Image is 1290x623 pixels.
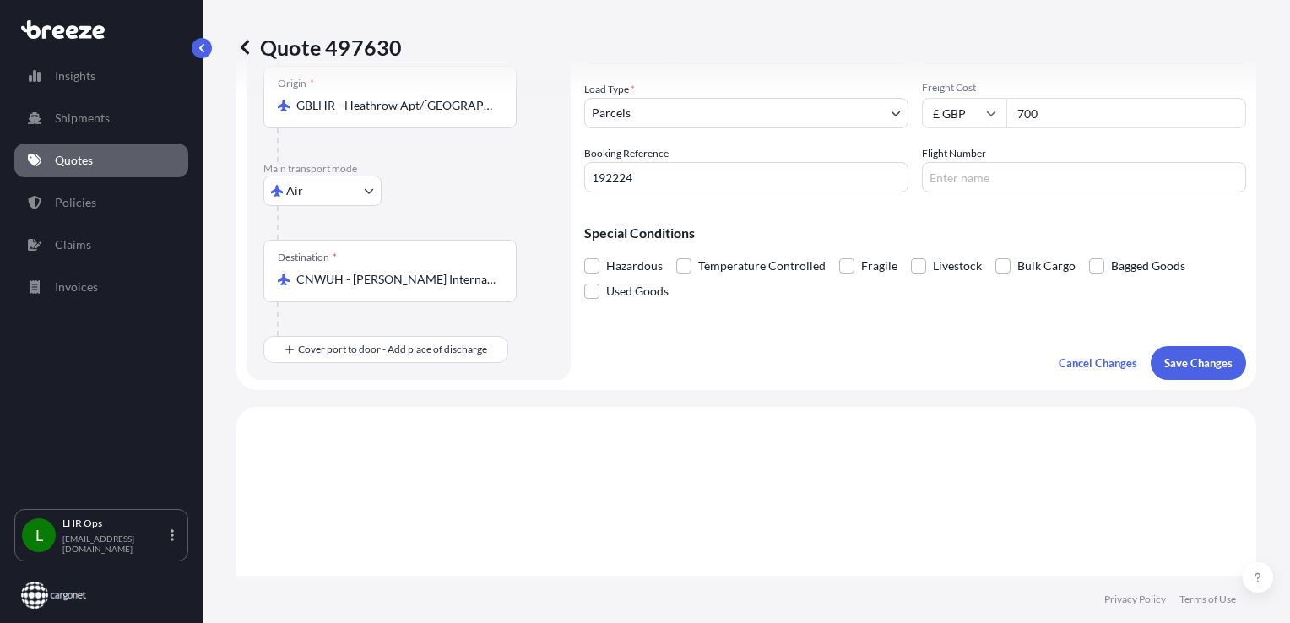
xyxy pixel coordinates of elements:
[55,236,91,253] p: Claims
[922,162,1246,192] input: Enter name
[14,228,188,262] a: Claims
[286,182,303,199] span: Air
[55,110,110,127] p: Shipments
[584,162,908,192] input: Your internal reference
[1045,346,1151,380] button: Cancel Changes
[55,152,93,169] p: Quotes
[606,279,669,304] span: Used Goods
[296,97,496,114] input: Origin
[21,582,86,609] img: organization-logo
[1111,253,1185,279] span: Bagged Goods
[1059,355,1137,371] p: Cancel Changes
[1006,98,1246,128] input: Enter amount
[1164,355,1233,371] p: Save Changes
[55,279,98,295] p: Invoices
[62,534,167,554] p: [EMAIL_ADDRESS][DOMAIN_NAME]
[584,226,1246,240] p: Special Conditions
[298,341,487,358] span: Cover port to door - Add place of discharge
[35,527,43,544] span: L
[14,59,188,93] a: Insights
[1017,253,1076,279] span: Bulk Cargo
[1104,593,1166,606] a: Privacy Policy
[606,253,663,279] span: Hazardous
[296,271,496,288] input: Destination
[592,105,631,122] span: Parcels
[263,176,382,206] button: Select transport
[55,194,96,211] p: Policies
[236,34,402,61] p: Quote 497630
[933,253,982,279] span: Livestock
[14,270,188,304] a: Invoices
[861,253,897,279] span: Fragile
[263,336,508,363] button: Cover port to door - Add place of discharge
[14,101,188,135] a: Shipments
[62,517,167,530] p: LHR Ops
[1179,593,1236,606] a: Terms of Use
[14,186,188,219] a: Policies
[263,162,554,176] p: Main transport mode
[1151,346,1246,380] button: Save Changes
[278,251,337,264] div: Destination
[584,145,669,162] label: Booking Reference
[922,145,986,162] label: Flight Number
[698,253,826,279] span: Temperature Controlled
[55,68,95,84] p: Insights
[584,98,908,128] button: Parcels
[14,144,188,177] a: Quotes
